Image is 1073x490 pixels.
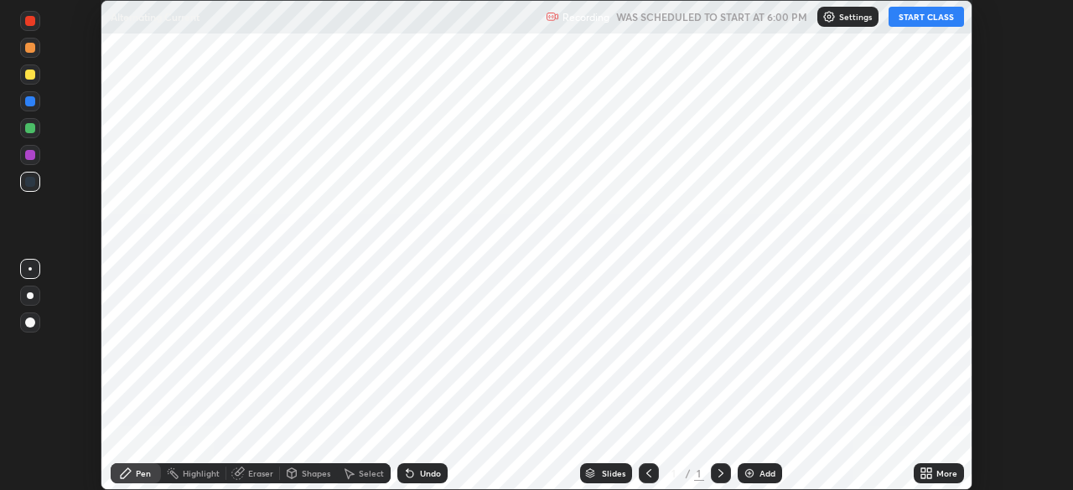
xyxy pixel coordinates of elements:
div: Add [759,469,775,477]
div: Shapes [302,469,330,477]
img: recording.375f2c34.svg [546,10,559,23]
div: Pen [136,469,151,477]
div: Select [359,469,384,477]
div: Undo [420,469,441,477]
img: add-slide-button [743,467,756,480]
img: class-settings-icons [822,10,836,23]
div: 1 [666,468,682,478]
div: / [686,468,691,478]
div: More [936,469,957,477]
p: Alternating Current [111,10,200,23]
h5: WAS SCHEDULED TO START AT 6:00 PM [616,9,807,24]
div: 1 [694,466,704,481]
p: Recording [562,11,609,23]
div: Eraser [248,469,273,477]
button: START CLASS [889,7,964,27]
div: Highlight [183,469,220,477]
div: Slides [602,469,625,477]
p: Settings [839,13,872,21]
